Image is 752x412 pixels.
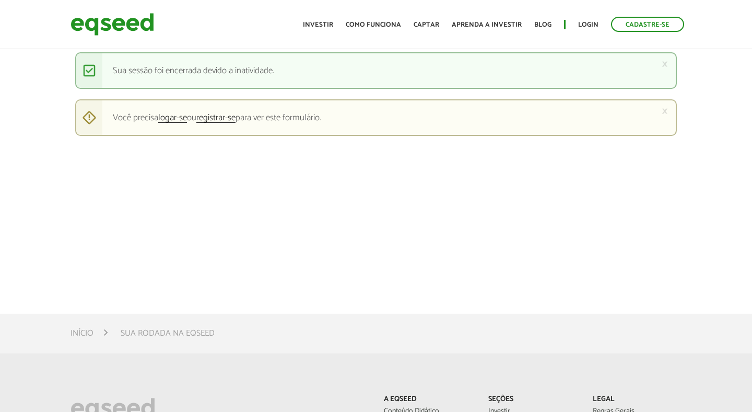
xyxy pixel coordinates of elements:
[662,106,668,117] a: ×
[121,326,215,340] li: Sua rodada na EqSeed
[384,395,473,404] p: A EqSeed
[70,10,154,38] img: EqSeed
[452,21,522,28] a: Aprenda a investir
[75,99,677,136] div: Você precisa ou para ver este formulário.
[534,21,551,28] a: Blog
[593,395,681,404] p: Legal
[75,52,677,89] div: Sua sessão foi encerrada devido a inatividade.
[196,113,236,123] a: registrar-se
[346,21,401,28] a: Como funciona
[662,59,668,70] a: ×
[488,395,577,404] p: Seções
[611,17,684,32] a: Cadastre-se
[158,113,187,123] a: logar-se
[578,21,598,28] a: Login
[303,21,333,28] a: Investir
[70,329,93,338] a: Início
[414,21,439,28] a: Captar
